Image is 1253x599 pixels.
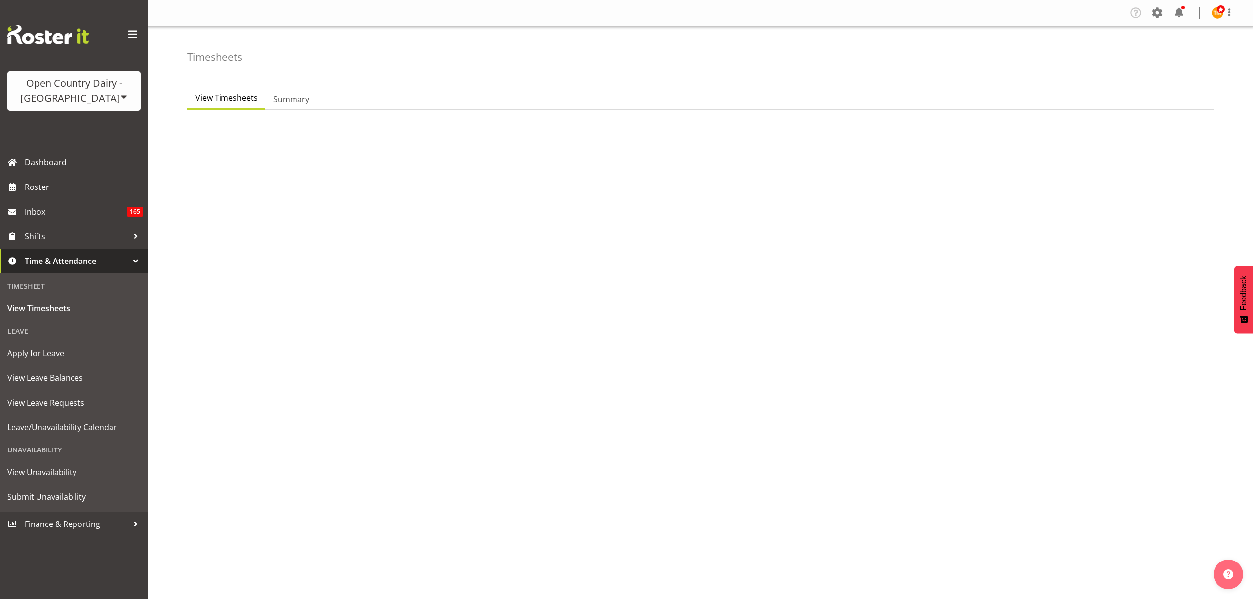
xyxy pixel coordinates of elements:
[25,254,128,268] span: Time & Attendance
[2,440,146,460] div: Unavailability
[195,92,258,104] span: View Timesheets
[7,346,141,361] span: Apply for Leave
[2,415,146,440] a: Leave/Unavailability Calendar
[2,341,146,366] a: Apply for Leave
[187,51,242,63] h4: Timesheets
[1239,276,1248,310] span: Feedback
[7,395,141,410] span: View Leave Requests
[2,390,146,415] a: View Leave Requests
[25,155,143,170] span: Dashboard
[2,296,146,321] a: View Timesheets
[2,485,146,509] a: Submit Unavailability
[7,489,141,504] span: Submit Unavailability
[17,76,131,106] div: Open Country Dairy - [GEOGRAPHIC_DATA]
[7,301,141,316] span: View Timesheets
[2,460,146,485] a: View Unavailability
[1234,266,1253,333] button: Feedback - Show survey
[7,420,141,435] span: Leave/Unavailability Calendar
[2,321,146,341] div: Leave
[273,93,309,105] span: Summary
[2,366,146,390] a: View Leave Balances
[25,517,128,531] span: Finance & Reporting
[25,204,127,219] span: Inbox
[7,371,141,385] span: View Leave Balances
[2,276,146,296] div: Timesheet
[1223,569,1233,579] img: help-xxl-2.png
[7,25,89,44] img: Rosterit website logo
[127,207,143,217] span: 165
[25,229,128,244] span: Shifts
[1212,7,1223,19] img: tim-magness10922.jpg
[25,180,143,194] span: Roster
[7,465,141,480] span: View Unavailability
